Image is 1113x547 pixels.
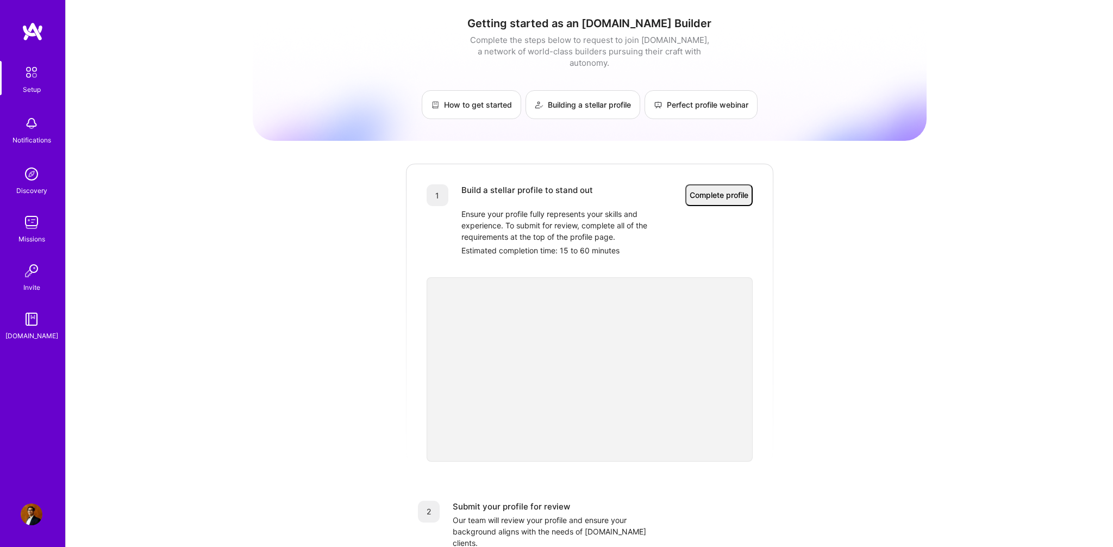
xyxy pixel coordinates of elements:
[16,185,47,196] div: Discovery
[461,208,679,243] div: Ensure your profile fully represents your skills and experience. To submit for review, complete a...
[20,61,43,84] img: setup
[23,84,41,95] div: Setup
[5,330,58,341] div: [DOMAIN_NAME]
[654,101,662,109] img: Perfect profile webinar
[12,134,51,146] div: Notifications
[18,504,45,525] a: User Avatar
[685,184,753,206] button: Complete profile
[461,184,593,206] div: Build a stellar profile to stand out
[690,190,748,200] span: Complete profile
[427,184,448,206] div: 1
[21,308,42,330] img: guide book
[21,260,42,282] img: Invite
[253,17,927,30] h1: Getting started as an [DOMAIN_NAME] Builder
[21,504,42,525] img: User Avatar
[535,101,543,109] img: Building a stellar profile
[461,245,753,256] div: Estimated completion time: 15 to 60 minutes
[21,212,42,233] img: teamwork
[467,34,712,69] div: Complete the steps below to request to join [DOMAIN_NAME], a network of world-class builders purs...
[427,277,753,462] iframe: video
[21,163,42,185] img: discovery
[22,22,43,41] img: logo
[453,501,570,512] div: Submit your profile for review
[526,90,640,119] a: Building a stellar profile
[418,501,440,523] div: 2
[18,233,45,245] div: Missions
[23,282,40,293] div: Invite
[21,113,42,134] img: bell
[431,101,440,109] img: How to get started
[645,90,758,119] a: Perfect profile webinar
[422,90,521,119] a: How to get started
